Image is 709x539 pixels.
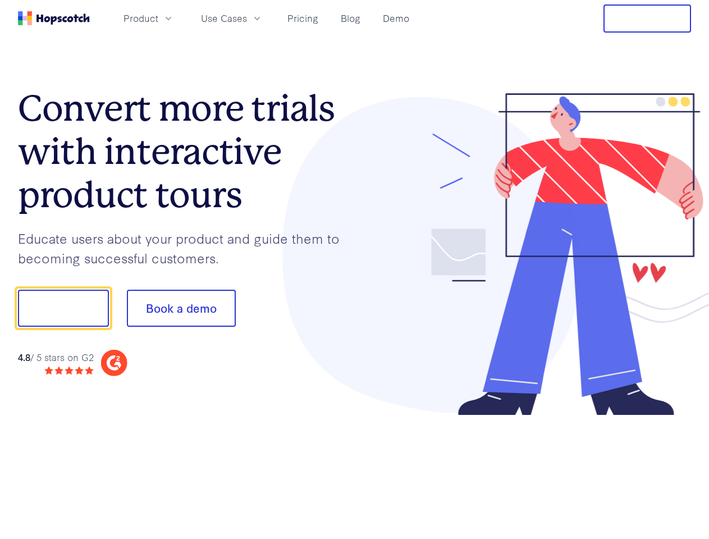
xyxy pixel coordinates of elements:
div: / 5 stars on G2 [18,350,94,364]
button: Book a demo [127,290,236,327]
button: Free Trial [603,4,691,33]
strong: 4.8 [18,350,30,363]
span: Use Cases [201,11,247,25]
a: Home [18,11,90,25]
a: Blog [336,9,365,28]
p: Educate users about your product and guide them to becoming successful customers. [18,229,355,267]
a: Pricing [283,9,323,28]
button: Show me! [18,290,109,327]
span: Product [123,11,158,25]
h1: Convert more trials with interactive product tours [18,87,355,216]
button: Product [117,9,181,28]
button: Use Cases [194,9,269,28]
a: Demo [378,9,414,28]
